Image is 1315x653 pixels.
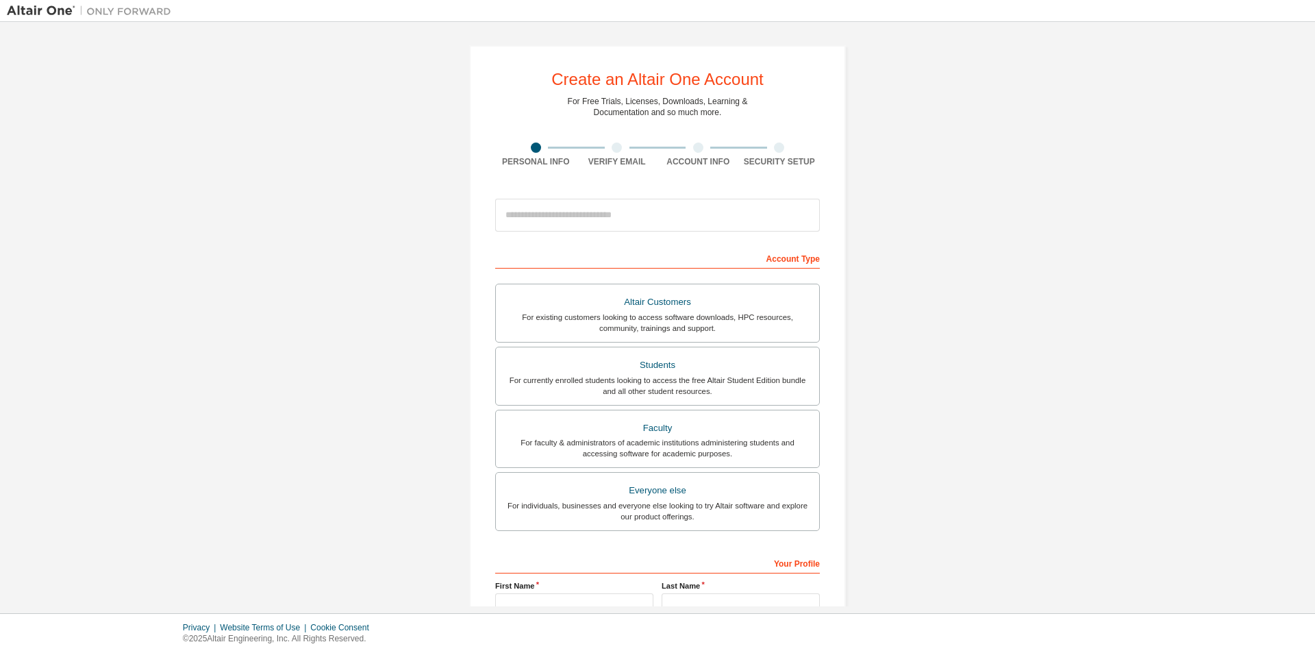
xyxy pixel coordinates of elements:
div: Personal Info [495,156,577,167]
div: Account Type [495,247,820,269]
div: Create an Altair One Account [551,71,764,88]
div: Privacy [183,622,220,633]
div: Students [504,356,811,375]
div: Your Profile [495,552,820,574]
div: Everyone else [504,481,811,500]
div: For currently enrolled students looking to access the free Altair Student Edition bundle and all ... [504,375,811,397]
label: First Name [495,580,653,591]
div: Faculty [504,419,811,438]
div: For individuals, businesses and everyone else looking to try Altair software and explore our prod... [504,500,811,522]
div: For existing customers looking to access software downloads, HPC resources, community, trainings ... [504,312,811,334]
div: Website Terms of Use [220,622,310,633]
div: Cookie Consent [310,622,377,633]
div: Account Info [657,156,739,167]
div: For Free Trials, Licenses, Downloads, Learning & Documentation and so much more. [568,96,748,118]
p: © 2025 Altair Engineering, Inc. All Rights Reserved. [183,633,377,645]
label: Last Name [662,580,820,591]
img: Altair One [7,4,178,18]
div: Verify Email [577,156,658,167]
div: Altair Customers [504,293,811,312]
div: For faculty & administrators of academic institutions administering students and accessing softwa... [504,437,811,459]
div: Security Setup [739,156,821,167]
